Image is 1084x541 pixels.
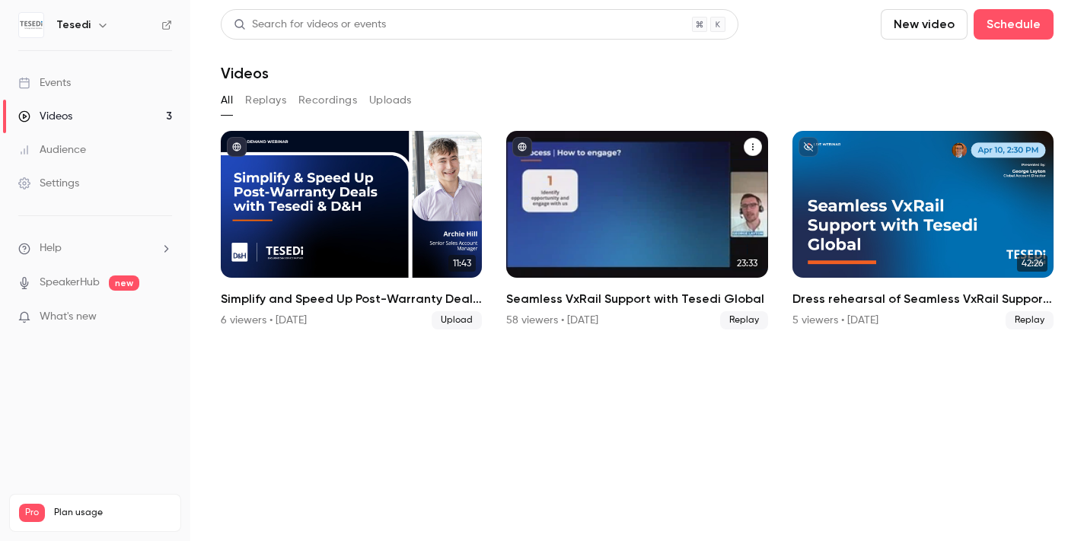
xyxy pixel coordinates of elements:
[799,137,818,157] button: unpublished
[54,507,171,519] span: Plan usage
[18,109,72,124] div: Videos
[792,290,1054,308] h2: Dress rehearsal of Seamless VxRail Support with Tesedi Global
[432,311,482,329] span: Upload
[221,88,233,113] button: All
[881,9,968,40] button: New video
[720,311,768,329] span: Replay
[221,131,482,329] a: 11:43Simplify and Speed Up Post-Warranty Deals with [PERSON_NAME] and D&H6 viewers • [DATE]Upload
[19,504,45,522] span: Pro
[221,131,482,329] li: Simplify and Speed Up Post-Warranty Deals with Tesedi and D&H
[792,313,878,328] div: 5 viewers • [DATE]
[227,137,247,157] button: published
[18,240,172,256] li: help-dropdown-opener
[221,313,307,328] div: 6 viewers • [DATE]
[18,75,71,91] div: Events
[234,17,386,33] div: Search for videos or events
[245,88,286,113] button: Replays
[221,290,482,308] h2: Simplify and Speed Up Post-Warranty Deals with [PERSON_NAME] and D&H
[40,309,97,325] span: What's new
[448,255,476,272] span: 11:43
[109,275,139,291] span: new
[1017,255,1047,272] span: 42:26
[506,131,767,329] li: Seamless VxRail Support with Tesedi Global
[298,88,357,113] button: Recordings
[506,313,598,328] div: 58 viewers • [DATE]
[369,88,412,113] button: Uploads
[18,142,86,158] div: Audience
[732,255,762,272] span: 23:33
[40,275,100,291] a: SpeakerHub
[221,131,1054,329] ul: Videos
[506,290,767,308] h2: Seamless VxRail Support with Tesedi Global
[974,9,1054,40] button: Schedule
[19,13,43,37] img: Tesedi
[56,18,91,33] h6: Tesedi
[792,131,1054,329] li: Dress rehearsal of Seamless VxRail Support with Tesedi Global
[40,240,62,256] span: Help
[221,64,269,82] h1: Videos
[154,310,172,324] iframe: Noticeable Trigger
[1006,311,1054,329] span: Replay
[18,176,79,191] div: Settings
[221,9,1054,532] section: Videos
[792,131,1054,329] a: 42:26Dress rehearsal of Seamless VxRail Support with Tesedi Global5 viewers • [DATE]Replay
[512,137,532,157] button: published
[506,131,767,329] a: 23:33Seamless VxRail Support with Tesedi Global58 viewers • [DATE]Replay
